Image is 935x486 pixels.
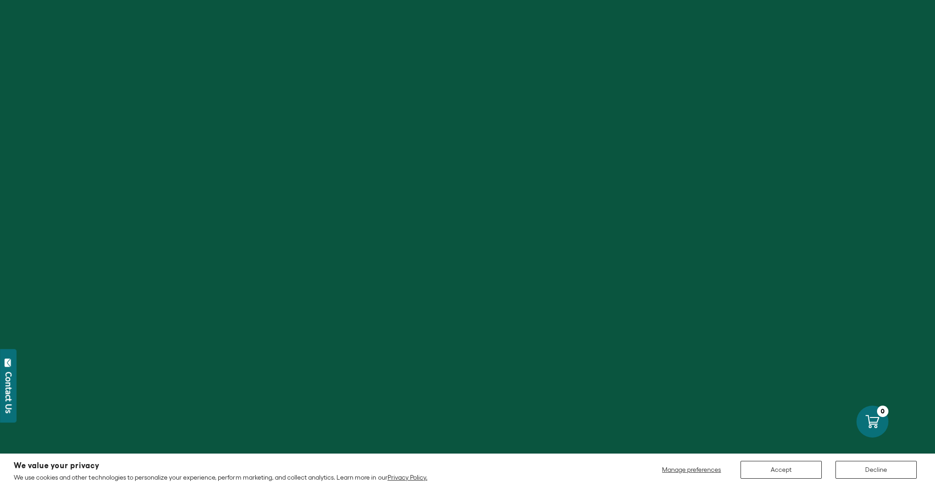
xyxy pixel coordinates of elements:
[657,461,727,479] button: Manage preferences
[741,461,822,479] button: Accept
[877,406,888,417] div: 0
[388,474,427,481] a: Privacy Policy.
[662,466,721,473] span: Manage preferences
[835,461,917,479] button: Decline
[4,372,13,413] div: Contact Us
[14,462,427,470] h2: We value your privacy
[14,473,427,481] p: We use cookies and other technologies to personalize your experience, perform marketing, and coll...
